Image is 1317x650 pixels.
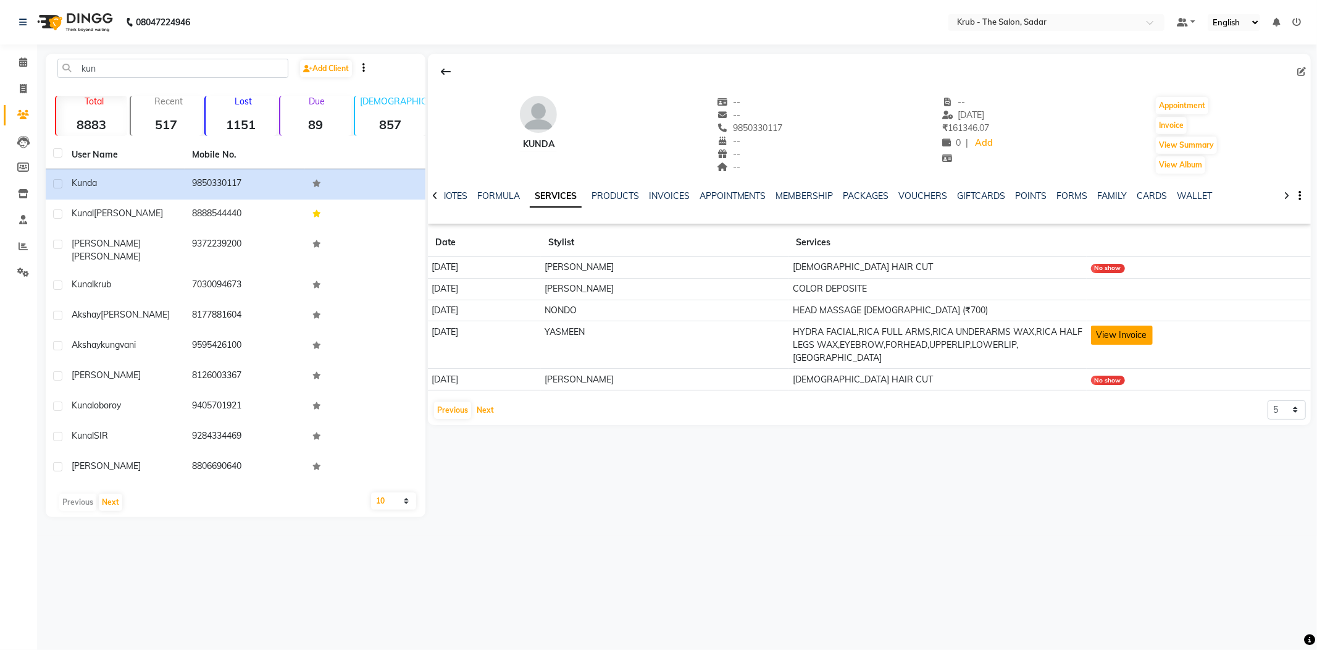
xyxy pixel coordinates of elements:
[283,96,351,107] p: Due
[717,161,740,172] span: --
[72,279,94,290] span: Kunal
[1098,190,1127,201] a: FAMILY
[789,321,1087,369] td: HYDRA FACIAL,RICA FULL ARMS,RICA UNDERARMS WAX,RICA HALF LEGS WAX,EYEBROW,FORHEAD,UPPERLIP,LOWERL...
[966,137,968,150] span: |
[789,257,1087,279] td: [DEMOGRAPHIC_DATA] HAIR CUT
[530,185,582,208] a: SERVICES
[56,117,127,132] strong: 8883
[789,278,1087,300] td: COLOR DEPOSITE
[185,361,305,392] td: 8126003367
[206,117,277,132] strong: 1151
[541,278,788,300] td: [PERSON_NAME]
[541,369,788,390] td: [PERSON_NAME]
[72,400,94,411] span: kunal
[185,392,305,422] td: 9405701921
[61,96,127,107] p: Total
[520,138,557,151] div: Kunda
[942,122,989,133] span: 161346.07
[474,402,497,419] button: Next
[541,229,788,257] th: Stylist
[649,190,690,201] a: INVOICES
[717,109,740,120] span: --
[717,122,782,133] span: 9850330117
[72,208,94,219] span: Kunal
[843,190,889,201] a: PACKAGES
[428,369,541,390] td: [DATE]
[942,109,985,120] span: [DATE]
[94,208,163,219] span: [PERSON_NAME]
[360,96,426,107] p: [DEMOGRAPHIC_DATA]
[185,422,305,452] td: 9284334469
[131,117,202,132] strong: 517
[958,190,1006,201] a: GIFTCARDS
[789,369,1087,390] td: [DEMOGRAPHIC_DATA] HAIR CUT
[717,135,740,146] span: --
[776,190,834,201] a: MEMBERSHIP
[355,117,426,132] strong: 857
[1156,117,1187,134] button: Invoice
[72,251,141,262] span: [PERSON_NAME]
[1177,190,1213,201] a: WALLET
[300,60,352,77] a: Add Client
[72,339,101,350] span: akshay
[72,369,141,381] span: [PERSON_NAME]
[717,148,740,159] span: --
[136,5,190,40] b: 08047224946
[428,300,541,321] td: [DATE]
[185,301,305,331] td: 8177881604
[185,271,305,301] td: 7030094673
[94,430,108,441] span: SIR
[72,309,101,320] span: Akshay
[477,190,520,201] a: FORMULA
[428,321,541,369] td: [DATE]
[185,169,305,200] td: 9850330117
[1091,264,1125,273] div: No show
[211,96,277,107] p: Lost
[541,321,788,369] td: YASMEEN
[520,96,557,133] img: avatar
[1156,156,1205,174] button: View Album
[1156,137,1217,154] button: View Summary
[428,257,541,279] td: [DATE]
[428,278,541,300] td: [DATE]
[1137,190,1168,201] a: CARDS
[185,452,305,483] td: 8806690640
[700,190,766,201] a: APPOINTMENTS
[101,339,136,350] span: kungvani
[72,177,97,188] span: Kunda
[440,190,467,201] a: NOTES
[94,400,121,411] span: oboroy
[717,96,740,108] span: --
[136,96,202,107] p: Recent
[185,141,305,169] th: Mobile No.
[94,279,111,290] span: krub
[72,430,94,441] span: Kunal
[280,117,351,132] strong: 89
[789,300,1087,321] td: HEAD MASSAGE [DEMOGRAPHIC_DATA] (₹700)
[1091,326,1153,345] button: View Invoice
[1156,97,1208,114] button: Appointment
[99,494,122,511] button: Next
[185,200,305,230] td: 8888544440
[101,309,170,320] span: [PERSON_NAME]
[592,190,639,201] a: PRODUCTS
[185,230,305,271] td: 9372239200
[541,257,788,279] td: [PERSON_NAME]
[541,300,788,321] td: NONDO
[185,331,305,361] td: 9595426100
[942,96,966,108] span: --
[31,5,116,40] img: logo
[72,460,141,471] span: [PERSON_NAME]
[64,141,185,169] th: User Name
[789,229,1087,257] th: Services
[72,238,141,249] span: [PERSON_NAME]
[1091,376,1125,385] div: No show
[433,60,459,83] div: Back to Client
[1016,190,1047,201] a: POINTS
[973,135,995,152] a: Add
[899,190,948,201] a: VOUCHERS
[942,137,961,148] span: 0
[434,402,471,419] button: Previous
[428,229,541,257] th: Date
[1057,190,1088,201] a: FORMS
